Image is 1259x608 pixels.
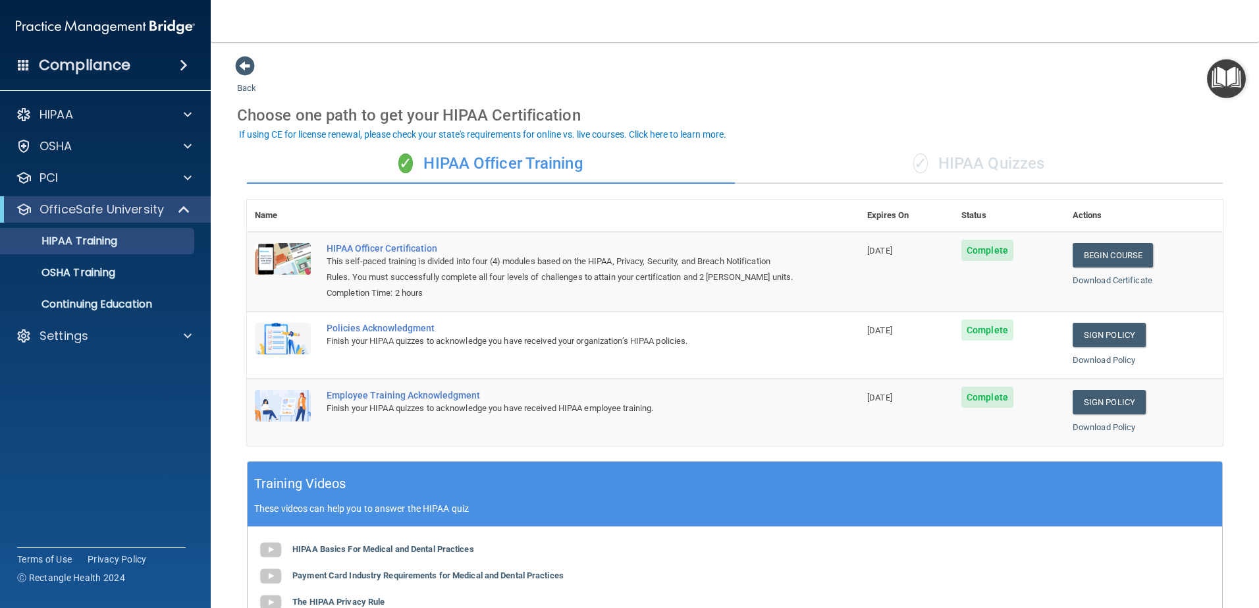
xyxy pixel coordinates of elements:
[17,553,72,566] a: Terms of Use
[953,200,1065,232] th: Status
[327,323,793,333] div: Policies Acknowledgment
[247,144,735,184] div: HIPAA Officer Training
[859,200,953,232] th: Expires On
[16,170,192,186] a: PCI
[327,243,793,254] a: HIPAA Officer Certification
[1073,243,1153,267] a: Begin Course
[1073,390,1146,414] a: Sign Policy
[867,325,892,335] span: [DATE]
[398,153,413,173] span: ✓
[40,170,58,186] p: PCI
[257,537,284,563] img: gray_youtube_icon.38fcd6cc.png
[327,285,793,301] div: Completion Time: 2 hours
[327,333,793,349] div: Finish your HIPAA quizzes to acknowledge you have received your organization’s HIPAA policies.
[867,246,892,256] span: [DATE]
[247,200,319,232] th: Name
[961,240,1013,261] span: Complete
[961,319,1013,341] span: Complete
[292,544,474,554] b: HIPAA Basics For Medical and Dental Practices
[40,328,88,344] p: Settings
[254,472,346,495] h5: Training Videos
[867,393,892,402] span: [DATE]
[16,14,195,40] img: PMB logo
[9,298,188,311] p: Continuing Education
[9,266,115,279] p: OSHA Training
[237,128,728,141] button: If using CE for license renewal, please check your state's requirements for online vs. live cours...
[327,401,793,416] div: Finish your HIPAA quizzes to acknowledge you have received HIPAA employee training.
[1073,275,1152,285] a: Download Certificate
[1073,355,1136,365] a: Download Policy
[1065,200,1223,232] th: Actions
[40,107,73,123] p: HIPAA
[237,67,256,93] a: Back
[1073,422,1136,432] a: Download Policy
[16,328,192,344] a: Settings
[17,571,125,584] span: Ⓒ Rectangle Health 2024
[16,107,192,123] a: HIPAA
[40,138,72,154] p: OSHA
[327,390,793,401] div: Employee Training Acknowledgment
[1207,59,1246,98] button: Open Resource Center
[254,503,1216,514] p: These videos can help you to answer the HIPAA quiz
[913,153,928,173] span: ✓
[239,130,726,139] div: If using CE for license renewal, please check your state's requirements for online vs. live cours...
[237,96,1233,134] div: Choose one path to get your HIPAA Certification
[39,56,130,74] h4: Compliance
[40,202,164,217] p: OfficeSafe University
[257,563,284,590] img: gray_youtube_icon.38fcd6cc.png
[735,144,1223,184] div: HIPAA Quizzes
[292,597,385,607] b: The HIPAA Privacy Rule
[1031,514,1243,567] iframe: Drift Widget Chat Controller
[292,570,564,580] b: Payment Card Industry Requirements for Medical and Dental Practices
[16,138,192,154] a: OSHA
[327,254,793,285] div: This self-paced training is divided into four (4) modules based on the HIPAA, Privacy, Security, ...
[961,387,1013,408] span: Complete
[9,235,117,248] p: HIPAA Training
[88,553,147,566] a: Privacy Policy
[16,202,191,217] a: OfficeSafe University
[1073,323,1146,347] a: Sign Policy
